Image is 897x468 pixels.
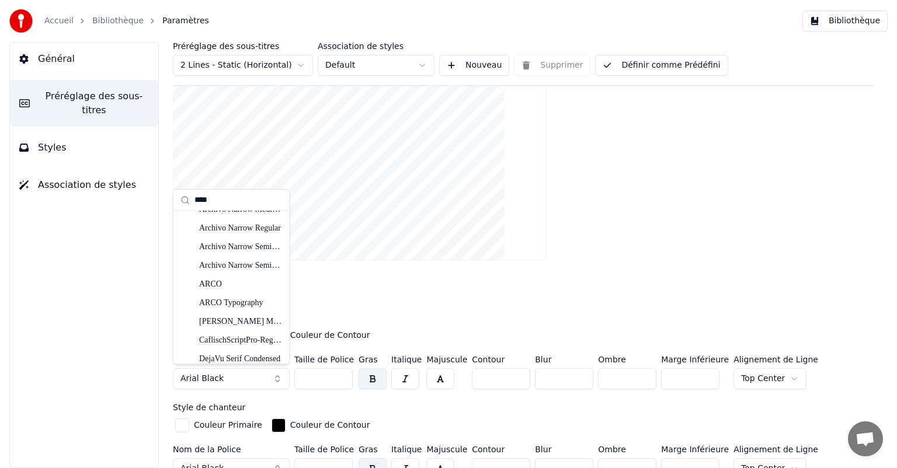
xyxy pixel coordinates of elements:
[359,355,387,364] label: Gras
[162,15,209,27] span: Paramètres
[439,55,509,76] button: Nouveau
[535,355,593,364] label: Blur
[391,355,422,364] label: Italique
[426,445,467,453] label: Majuscule
[318,42,434,50] label: Association de styles
[595,55,728,76] button: Définir comme Prédéfini
[294,445,354,453] label: Taille de Police
[598,445,656,453] label: Ombre
[733,355,818,364] label: Alignement de Ligne
[535,445,593,453] label: Blur
[180,373,224,385] span: Arial Black
[199,278,282,290] div: ARCO
[269,326,373,345] button: Couleur de Contour
[38,52,75,66] span: Général
[199,316,282,327] div: [PERSON_NAME] MT Condensed
[9,9,33,33] img: youka
[290,420,370,431] div: Couleur de Contour
[802,11,888,32] button: Bibliothèque
[733,445,818,453] label: Alignement de Ligne
[294,355,354,364] label: Taille de Police
[44,15,209,27] nav: breadcrumb
[10,169,158,201] button: Association de styles
[661,445,729,453] label: Marge Inférieure
[173,42,313,50] label: Préréglage des sous-titres
[44,15,74,27] a: Accueil
[38,141,67,155] span: Styles
[199,353,282,365] div: DejaVu Serif Condensed
[10,131,158,164] button: Styles
[661,355,729,364] label: Marge Inférieure
[848,421,883,456] a: Ouvrir le chat
[199,260,282,271] div: Archivo Narrow SemiBold Italic
[269,416,373,435] button: Couleur de Contour
[173,403,245,411] label: Style de chanteur
[199,222,282,234] div: Archivo Narrow Regular
[39,89,149,117] span: Préréglage des sous-titres
[472,355,530,364] label: Contour
[359,445,387,453] label: Gras
[472,445,530,453] label: Contour
[199,334,282,346] div: CaflischScriptPro-Regular
[38,178,136,192] span: Association de styles
[92,15,144,27] a: Bibliothèque
[10,43,158,75] button: Général
[199,241,282,253] div: Archivo Narrow SemiBold
[194,420,262,431] div: Couleur Primaire
[173,445,290,453] label: Nom de la Police
[426,355,467,364] label: Majuscule
[199,297,282,309] div: ARCO Typography
[391,445,422,453] label: Italique
[173,416,265,435] button: Couleur Primaire
[10,80,158,127] button: Préréglage des sous-titres
[290,330,370,341] div: Couleur de Contour
[598,355,656,364] label: Ombre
